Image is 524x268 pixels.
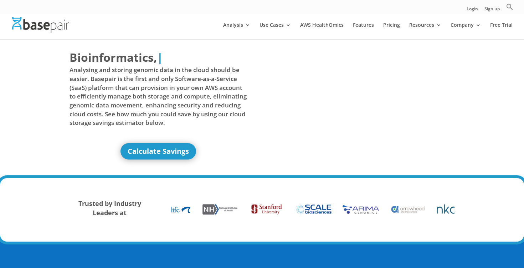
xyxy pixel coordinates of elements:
[267,49,445,149] iframe: Basepair - NGS Analysis Simplified
[451,22,481,39] a: Company
[120,143,196,160] a: Calculate Savings
[484,7,500,14] a: Sign up
[70,49,157,66] span: Bioinformatics,
[506,3,513,10] svg: Search
[409,22,441,39] a: Resources
[70,66,247,127] span: Analysing and storing genomic data in the cloud should be easier. Basepair is the first and only ...
[490,22,513,39] a: Free Trial
[260,22,291,39] a: Use Cases
[467,7,478,14] a: Login
[353,22,374,39] a: Features
[223,22,250,39] a: Analysis
[78,199,141,217] strong: Trusted by Industry Leaders at
[506,3,513,14] a: Search Icon Link
[12,17,69,32] img: Basepair
[157,50,163,65] span: |
[383,22,400,39] a: Pricing
[300,22,344,39] a: AWS HealthOmics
